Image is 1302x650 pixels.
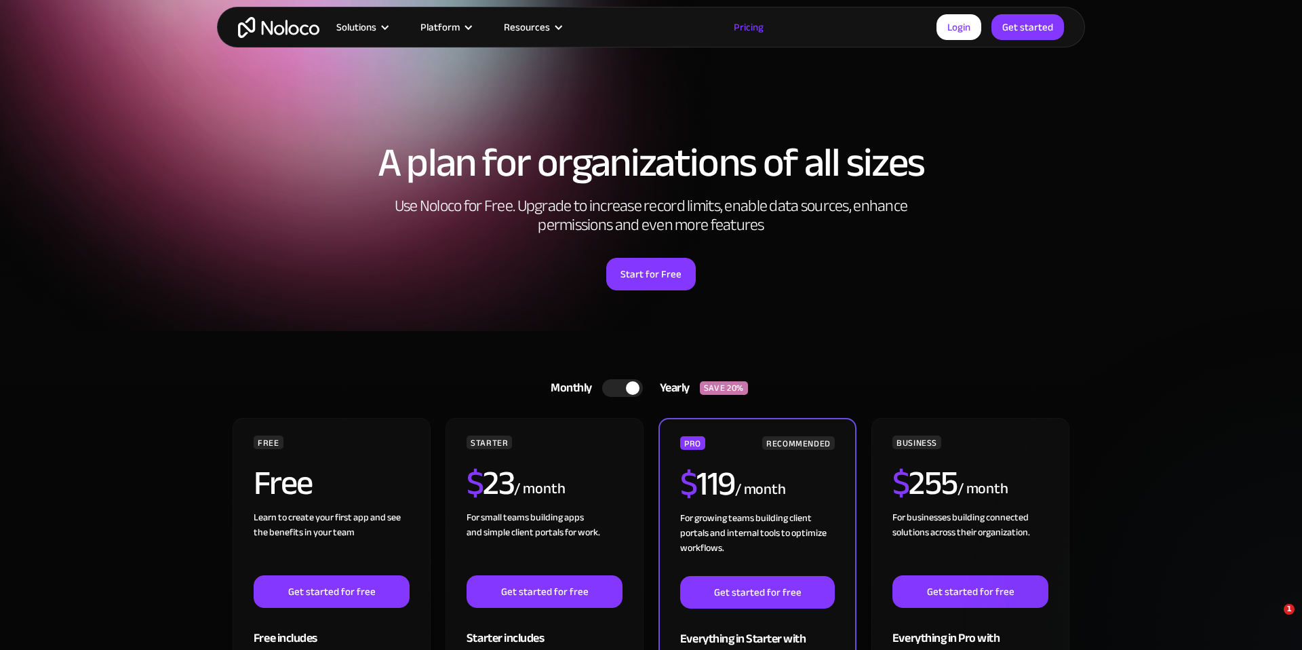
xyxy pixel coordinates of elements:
div: Resources [487,18,577,36]
div: PRO [680,436,705,450]
span: $ [680,452,697,516]
h2: 119 [680,467,735,501]
div: Yearly [643,378,700,398]
h2: Free [254,466,313,500]
div: STARTER [467,436,512,449]
iframe: Intercom live chat [1256,604,1288,636]
h1: A plan for organizations of all sizes [231,142,1071,183]
a: Start for Free [606,258,696,290]
a: Get started [991,14,1064,40]
span: $ [892,451,909,515]
span: 1 [1284,604,1295,615]
a: Get started for free [467,575,623,608]
div: Platform [420,18,460,36]
div: BUSINESS [892,436,941,449]
a: Get started for free [680,576,835,609]
div: For businesses building connected solutions across their organization. ‍ [892,510,1048,575]
div: Monthly [534,378,602,398]
a: Login [936,14,981,40]
a: Get started for free [892,575,1048,608]
div: Solutions [319,18,403,36]
div: For growing teams building client portals and internal tools to optimize workflows. [680,511,835,576]
div: Solutions [336,18,376,36]
div: Platform [403,18,487,36]
div: / month [958,478,1008,500]
div: SAVE 20% [700,381,748,395]
h2: Use Noloco for Free. Upgrade to increase record limits, enable data sources, enhance permissions ... [380,197,922,235]
div: / month [735,479,786,501]
a: home [238,17,319,38]
span: $ [467,451,484,515]
a: Get started for free [254,575,410,608]
div: Resources [504,18,550,36]
div: / month [514,478,565,500]
a: Pricing [717,18,781,36]
div: Learn to create your first app and see the benefits in your team ‍ [254,510,410,575]
div: For small teams building apps and simple client portals for work. ‍ [467,510,623,575]
div: FREE [254,436,283,449]
div: RECOMMENDED [762,436,835,450]
h2: 255 [892,466,958,500]
h2: 23 [467,466,515,500]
